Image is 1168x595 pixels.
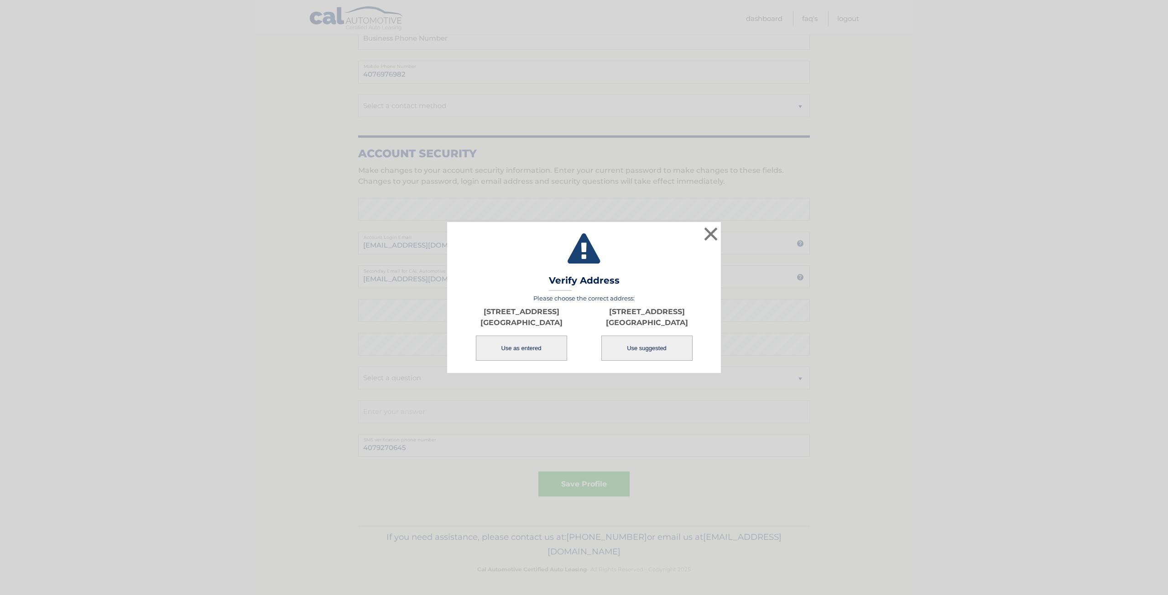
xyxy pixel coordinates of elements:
[702,225,720,243] button: ×
[601,336,693,361] button: Use suggested
[459,295,709,362] div: Please choose the correct address:
[459,306,584,328] p: [STREET_ADDRESS] [GEOGRAPHIC_DATA]
[476,336,567,361] button: Use as entered
[584,306,709,328] p: [STREET_ADDRESS] [GEOGRAPHIC_DATA]
[549,275,620,291] h3: Verify Address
